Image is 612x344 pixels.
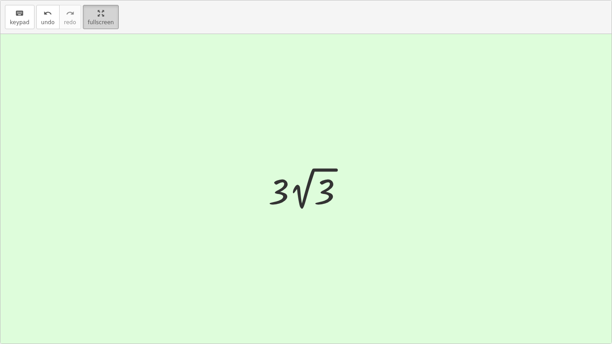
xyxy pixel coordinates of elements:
[59,5,81,29] button: redoredo
[64,19,76,26] span: redo
[83,5,119,29] button: fullscreen
[15,8,24,19] i: keyboard
[36,5,60,29] button: undoundo
[66,8,74,19] i: redo
[43,8,52,19] i: undo
[41,19,55,26] span: undo
[88,19,114,26] span: fullscreen
[10,19,30,26] span: keypad
[5,5,34,29] button: keyboardkeypad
